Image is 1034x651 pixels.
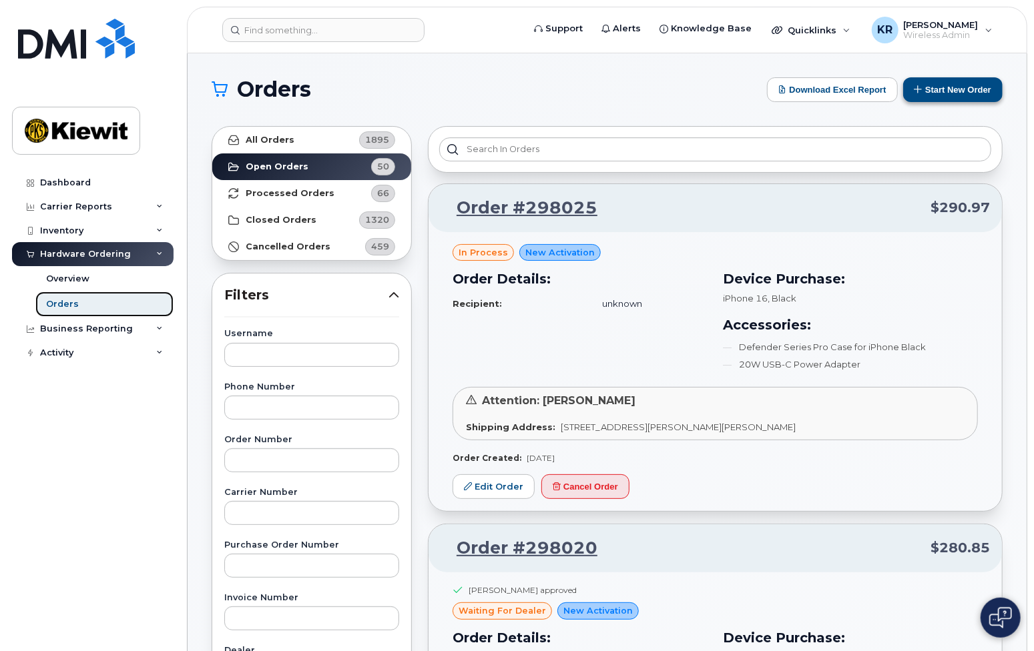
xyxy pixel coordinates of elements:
div: [PERSON_NAME] approved [469,584,577,596]
strong: Shipping Address: [466,422,555,432]
span: [STREET_ADDRESS][PERSON_NAME][PERSON_NAME] [561,422,796,432]
strong: Order Created: [453,453,521,463]
a: Closed Orders1320 [212,207,411,233]
h3: Order Details: [453,269,708,289]
span: Orders [237,79,311,99]
strong: Processed Orders [246,188,334,199]
h3: Order Details: [453,628,708,648]
a: Order #298020 [441,536,597,560]
span: $290.97 [931,198,990,217]
span: 1895 [365,133,389,146]
span: in process [459,246,508,259]
label: Invoice Number [224,594,399,602]
span: $280.85 [931,538,990,558]
h3: Device Purchase: [724,269,979,289]
a: Open Orders50 [212,153,411,180]
li: Defender Series Pro Case for iPhone Black [724,341,979,354]
a: Processed Orders66 [212,180,411,207]
span: , Black [768,293,797,303]
label: Carrier Number [224,488,399,497]
span: iPhone 16 [724,293,768,303]
a: Cancelled Orders459 [212,233,411,260]
span: 1320 [365,213,389,226]
strong: All Orders [246,135,294,145]
button: Download Excel Report [767,77,898,102]
a: All Orders1895 [212,127,411,153]
span: 459 [371,240,389,253]
label: Purchase Order Number [224,541,399,550]
span: New Activation [563,604,633,617]
span: waiting for dealer [459,604,546,617]
button: Start New Order [903,77,1003,102]
strong: Cancelled Orders [246,241,330,252]
span: New Activation [525,246,595,259]
a: Order #298025 [441,196,597,220]
h3: Accessories: [724,315,979,335]
span: Attention: [PERSON_NAME] [482,394,635,407]
span: [DATE] [527,453,555,463]
span: Filters [224,285,389,305]
label: Username [224,330,399,338]
li: 20W USB-C Power Adapter [724,358,979,371]
td: unknown [590,292,707,315]
button: Cancel Order [541,474,629,499]
span: 66 [377,187,389,199]
label: Phone Number [224,383,399,392]
img: Open chat [989,607,1012,628]
span: 50 [377,160,389,173]
strong: Open Orders [246,161,308,172]
a: Edit Order [453,474,535,499]
strong: Closed Orders [246,215,316,225]
input: Search in orders [439,137,991,161]
h3: Device Purchase: [724,628,979,648]
strong: Recipient: [453,298,502,309]
label: Order Number [224,436,399,444]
